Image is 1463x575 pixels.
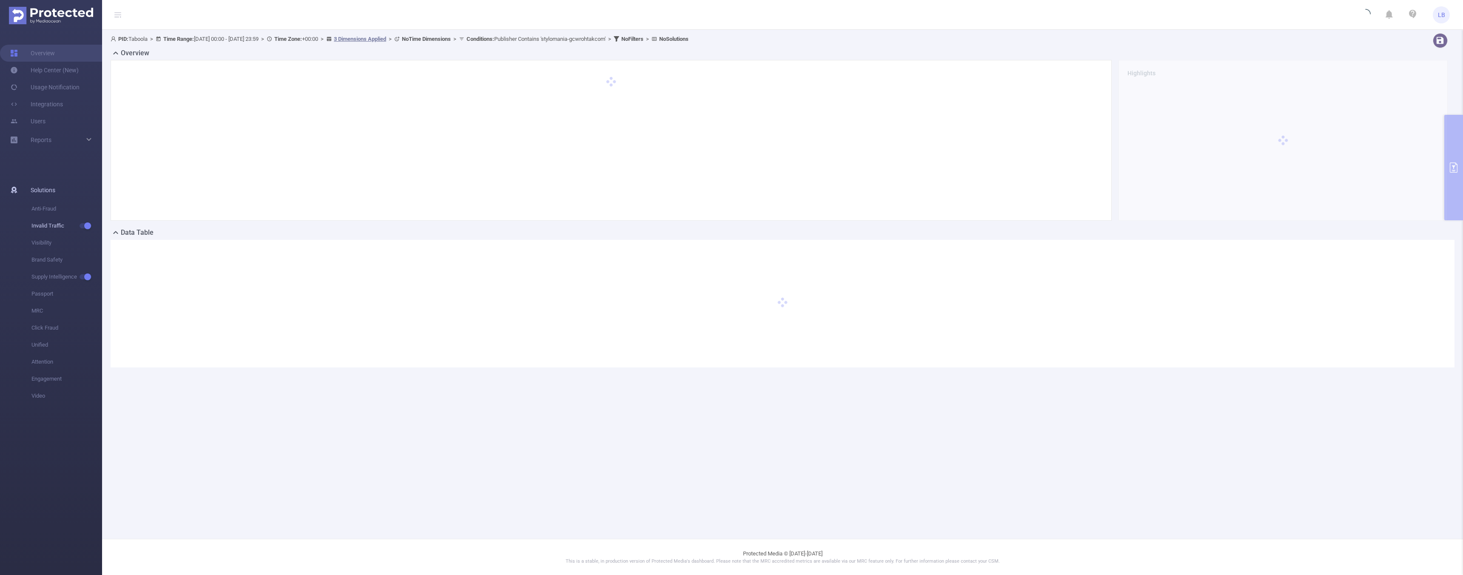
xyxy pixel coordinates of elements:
span: Video [31,387,102,404]
span: Brand Safety [31,251,102,268]
h2: Data Table [121,228,154,238]
i: icon: loading [1361,9,1371,21]
span: Attention [31,353,102,370]
u: 3 Dimensions Applied [334,36,386,42]
a: Overview [10,45,55,62]
a: Integrations [10,96,63,113]
b: Time Zone: [274,36,302,42]
span: Reports [31,137,51,143]
span: Supply Intelligence [31,268,102,285]
span: Passport [31,285,102,302]
span: Unified [31,336,102,353]
a: Help Center (New) [10,62,79,79]
span: > [259,36,267,42]
span: Invalid Traffic [31,217,102,234]
a: Reports [31,131,51,148]
span: Visibility [31,234,102,251]
span: Publisher Contains 'stylomania-gcwrohtakcom' [467,36,606,42]
p: This is a stable, in production version of Protected Media's dashboard. Please note that the MRC ... [123,558,1442,565]
b: Conditions : [467,36,494,42]
span: Taboola [DATE] 00:00 - [DATE] 23:59 +00:00 [111,36,689,42]
span: > [451,36,459,42]
span: Engagement [31,370,102,387]
span: MRC [31,302,102,319]
footer: Protected Media © [DATE]-[DATE] [102,539,1463,575]
span: Click Fraud [31,319,102,336]
a: Usage Notification [10,79,80,96]
b: No Filters [621,36,643,42]
i: icon: user [111,36,118,42]
b: Time Range: [163,36,194,42]
span: > [643,36,652,42]
span: > [606,36,614,42]
span: > [148,36,156,42]
h2: Overview [121,48,149,58]
span: Anti-Fraud [31,200,102,217]
span: > [318,36,326,42]
a: Users [10,113,46,130]
b: No Solutions [659,36,689,42]
span: LB [1438,6,1445,23]
b: PID: [118,36,128,42]
span: Solutions [31,182,55,199]
span: > [386,36,394,42]
b: No Time Dimensions [402,36,451,42]
img: Protected Media [9,7,93,24]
